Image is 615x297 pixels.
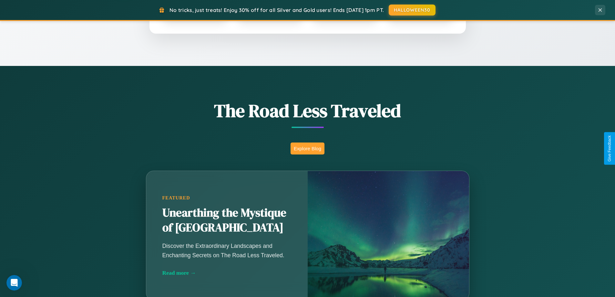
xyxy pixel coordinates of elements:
span: No tricks, just treats! Enjoy 30% off for all Silver and Gold users! Ends [DATE] 1pm PT. [169,7,384,13]
div: Give Feedback [607,135,612,162]
button: HALLOWEEN30 [389,5,436,16]
h2: Unearthing the Mystique of [GEOGRAPHIC_DATA] [162,206,292,235]
div: Read more → [162,270,292,276]
h1: The Road Less Traveled [114,98,501,123]
div: Featured [162,195,292,201]
button: Explore Blog [291,143,324,154]
p: Discover the Extraordinary Landscapes and Enchanting Secrets on The Road Less Traveled. [162,241,292,260]
iframe: Intercom live chat [6,275,22,291]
